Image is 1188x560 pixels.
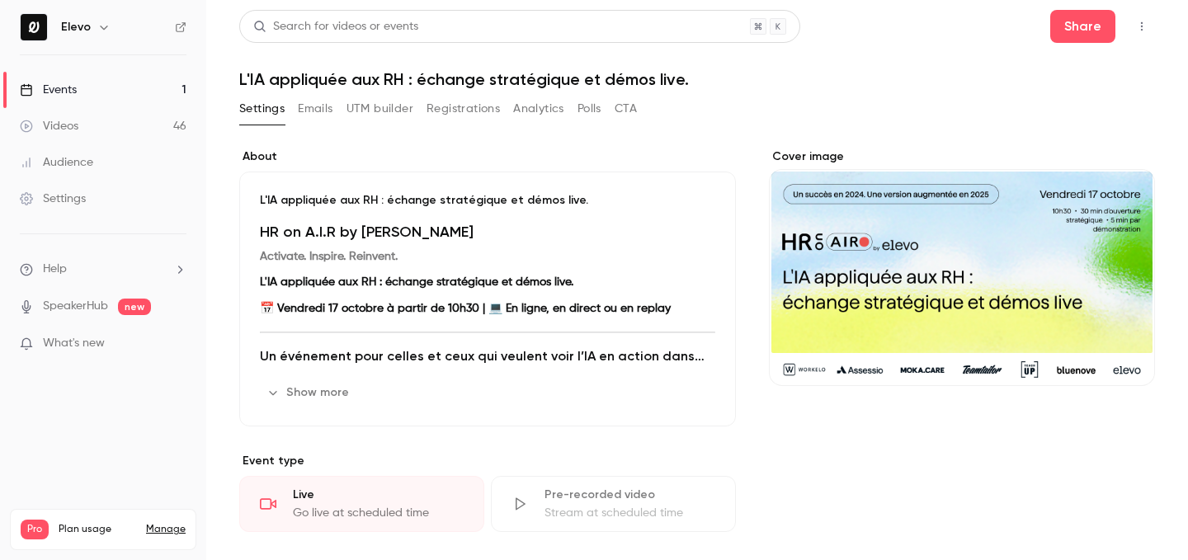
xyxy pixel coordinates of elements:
[491,476,736,532] div: Pre-recorded videoStream at scheduled time
[260,303,671,314] strong: 📅 Vendredi 17 octobre à partir de 10h30 | 💻 En ligne, en direct ou en replay
[260,192,715,209] p: L'IA appliquée aux RH : échange stratégique et démos live.
[21,14,47,40] img: Elevo
[769,148,1155,165] label: Cover image
[43,335,105,352] span: What's new
[21,520,49,539] span: Pro
[239,96,285,122] button: Settings
[20,118,78,134] div: Videos
[61,19,91,35] h6: Elevo
[769,148,1155,386] section: Cover image
[239,453,736,469] p: Event type
[43,298,108,315] a: SpeakerHub
[20,154,93,171] div: Audience
[20,191,86,207] div: Settings
[1050,10,1115,43] button: Share
[260,346,715,366] h2: Un événement pour celles et ceux qui veulent voir l’IA en action dans les RH.
[59,523,136,536] span: Plan usage
[298,96,332,122] button: Emails
[253,18,418,35] div: Search for videos or events
[146,523,186,536] a: Manage
[544,487,715,503] div: Pre-recorded video
[260,276,573,288] strong: L'IA appliquée aux RH : échange stratégique et démos live.
[20,82,77,98] div: Events
[239,69,1155,89] h1: L'IA appliquée aux RH : échange stratégique et démos live.
[427,96,500,122] button: Registrations
[43,261,67,278] span: Help
[615,96,637,122] button: CTA
[239,148,736,165] label: About
[293,505,464,521] div: Go live at scheduled time
[577,96,601,122] button: Polls
[293,487,464,503] div: Live
[260,251,398,262] strong: Activate. Inspire. Reinvent.
[118,299,151,315] span: new
[239,476,484,532] div: LiveGo live at scheduled time
[544,505,715,521] div: Stream at scheduled time
[20,261,186,278] li: help-dropdown-opener
[260,222,715,242] h1: HR on A.I.R by [PERSON_NAME]
[260,379,359,406] button: Show more
[513,96,564,122] button: Analytics
[346,96,413,122] button: UTM builder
